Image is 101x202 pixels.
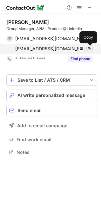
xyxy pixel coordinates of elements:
[6,26,97,32] div: Group Manager, AI/ML Product @LinkedIn
[17,149,95,155] span: Notes
[17,78,86,83] div: Save to List / ATS / CRM
[6,19,49,25] div: [PERSON_NAME]
[15,46,88,52] span: [EMAIL_ADDRESS][DOMAIN_NAME]
[17,93,85,98] span: AI write personalized message
[6,74,97,86] button: save-profile-one-click
[6,90,97,101] button: AI write personalized message
[6,120,97,131] button: Add to email campaign
[17,123,68,128] span: Add to email campaign
[15,36,88,41] span: [EMAIL_ADDRESS][DOMAIN_NAME]
[6,4,44,11] img: ContactOut v5.3.10
[68,56,93,62] button: Reveal Button
[17,108,42,113] span: Send email
[6,148,97,157] button: Notes
[6,105,97,116] button: Send email
[17,137,95,142] span: Find work email
[6,135,97,144] button: Find work email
